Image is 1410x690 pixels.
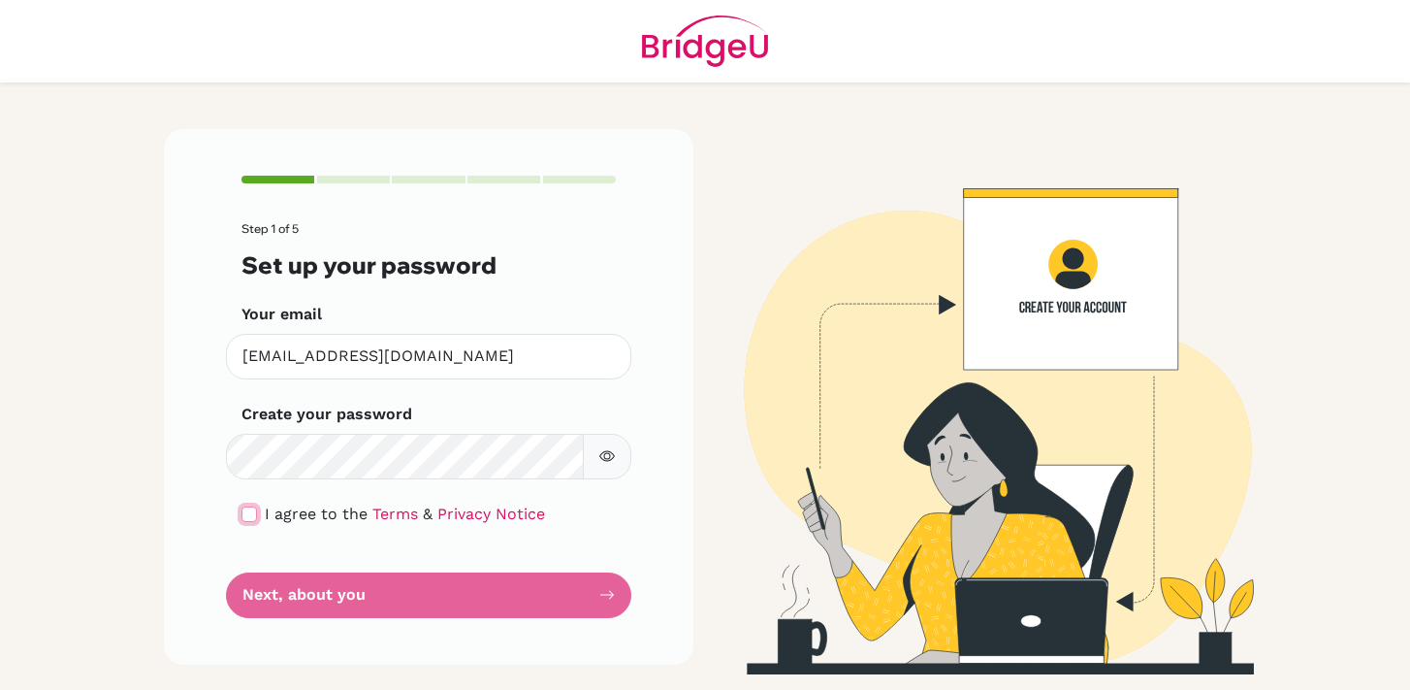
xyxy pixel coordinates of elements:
[265,505,368,523] span: I agree to the
[226,334,631,379] input: Insert your email*
[241,303,322,326] label: Your email
[241,251,616,279] h3: Set up your password
[372,505,418,523] a: Terms
[423,505,433,523] span: &
[241,403,412,426] label: Create your password
[437,505,545,523] a: Privacy Notice
[241,221,299,236] span: Step 1 of 5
